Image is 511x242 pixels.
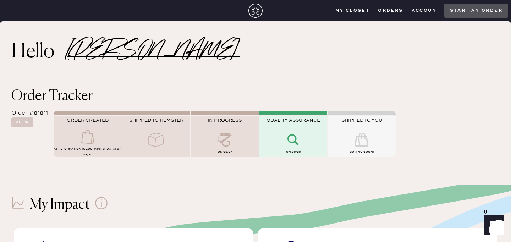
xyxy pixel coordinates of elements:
button: Start an order [444,4,508,18]
span: SHIPPED TO HEMSTER [129,117,183,123]
div: Order #81811 [11,109,48,117]
button: Orders [374,5,407,16]
button: View [11,117,33,127]
span: IN PROGRESS [208,117,242,123]
span: on 08/28 [286,150,301,154]
button: My Closet [331,5,374,16]
span: AT Reformation [GEOGRAPHIC_DATA] on 08/20 [54,147,122,156]
h1: My Impact [29,196,90,213]
span: ORDER CREATED [67,117,109,123]
iframe: Front Chat [477,210,508,241]
span: on 08/27 [218,150,232,154]
button: Account [407,5,445,16]
span: SHIPPED TO YOU [341,117,382,123]
span: COMING SOON! [350,150,374,154]
span: QUALITY ASSURANCE [267,117,320,123]
span: Order Tracker [11,89,93,103]
h2: [PERSON_NAME] [67,48,240,57]
h2: Hello [11,44,67,61]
